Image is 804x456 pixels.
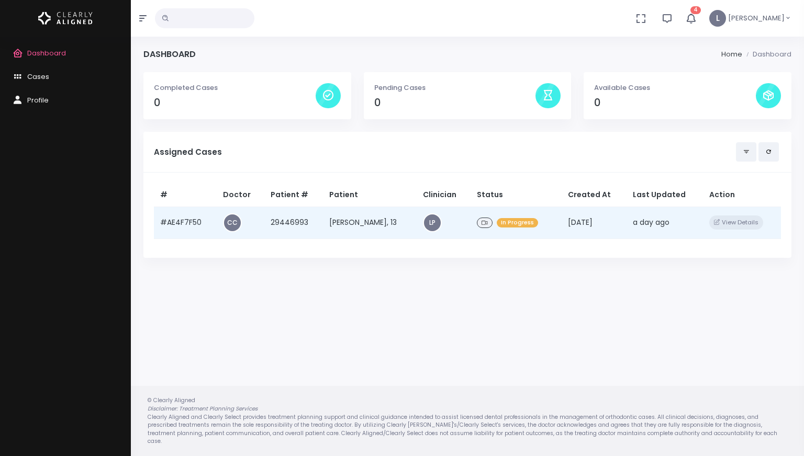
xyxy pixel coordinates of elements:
th: # [154,183,217,207]
img: Logo Horizontal [38,7,93,29]
span: Cases [27,72,49,82]
span: L [709,10,726,27]
p: Completed Cases [154,83,316,93]
p: Pending Cases [374,83,536,93]
span: [PERSON_NAME] [728,13,785,24]
span: In Progress [497,218,538,228]
td: [PERSON_NAME], 13 [323,207,417,238]
h5: Assigned Cases [154,147,736,157]
li: Dashboard [742,49,791,60]
span: a day ago [633,217,669,227]
td: 29446993 [264,207,323,238]
th: Doctor [217,183,264,207]
th: Clinician [417,183,471,207]
span: [DATE] [568,217,593,227]
td: #AE4F7F50 [154,207,217,238]
div: © Clearly Aligned Clearly Aligned and Clearly Select provides treatment planning support and clin... [137,396,798,446]
h4: Dashboard [143,49,196,59]
th: Patient # [264,183,323,207]
a: LP [424,214,441,231]
h4: 0 [374,97,536,109]
span: Profile [27,95,49,105]
th: Action [703,183,781,207]
li: Home [721,49,742,60]
th: Last Updated [627,183,703,207]
h4: 0 [594,97,756,109]
th: Patient [323,183,417,207]
em: Disclaimer: Treatment Planning Services [148,405,258,413]
a: CC [224,214,241,231]
span: Dashboard [27,48,66,58]
th: Status [471,183,562,207]
h4: 0 [154,97,316,109]
button: View Details [709,215,763,230]
span: 4 [690,6,701,14]
th: Created At [562,183,627,207]
p: Available Cases [594,83,756,93]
